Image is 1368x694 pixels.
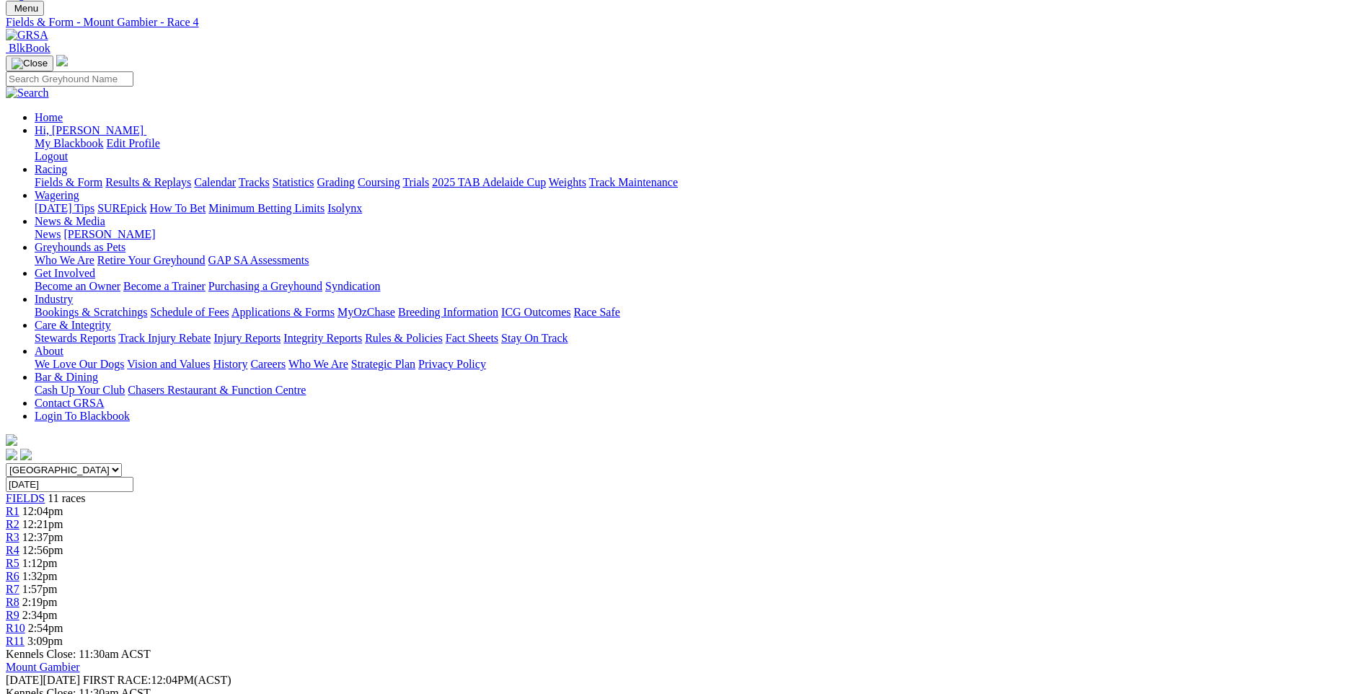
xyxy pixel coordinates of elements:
[6,71,133,87] input: Search
[325,280,380,292] a: Syndication
[6,674,43,686] span: [DATE]
[365,332,443,344] a: Rules & Policies
[35,397,104,409] a: Contact GRSA
[35,306,1362,319] div: Industry
[35,137,104,149] a: My Blackbook
[6,1,44,16] button: Toggle navigation
[22,531,63,543] span: 12:37pm
[48,492,85,504] span: 11 races
[288,358,348,370] a: Who We Are
[589,176,678,188] a: Track Maintenance
[118,332,211,344] a: Track Injury Rebate
[194,176,236,188] a: Calendar
[6,505,19,517] span: R1
[35,137,1362,163] div: Hi, [PERSON_NAME]
[35,384,125,396] a: Cash Up Your Club
[27,635,63,647] span: 3:09pm
[573,306,619,318] a: Race Safe
[128,384,306,396] a: Chasers Restaurant & Function Centre
[35,280,120,292] a: Become an Owner
[35,358,1362,371] div: About
[6,596,19,608] a: R8
[6,531,19,543] a: R3
[150,306,229,318] a: Schedule of Fees
[6,609,19,621] a: R9
[239,176,270,188] a: Tracks
[6,16,1362,29] a: Fields & Form - Mount Gambier - Race 4
[35,176,102,188] a: Fields & Form
[127,358,210,370] a: Vision and Values
[6,87,49,100] img: Search
[35,163,67,175] a: Racing
[6,544,19,556] span: R4
[56,55,68,66] img: logo-grsa-white.png
[150,202,206,214] a: How To Bet
[35,332,115,344] a: Stewards Reports
[6,648,151,660] span: Kennels Close: 11:30am ACST
[35,293,73,305] a: Industry
[6,29,48,42] img: GRSA
[208,202,325,214] a: Minimum Betting Limits
[35,176,1362,189] div: Racing
[6,635,25,647] a: R11
[273,176,314,188] a: Statistics
[35,371,98,383] a: Bar & Dining
[22,557,58,569] span: 1:12pm
[250,358,286,370] a: Careers
[28,622,63,634] span: 2:54pm
[9,42,50,54] span: BlkBook
[12,58,48,69] img: Close
[6,583,19,595] span: R7
[14,3,38,14] span: Menu
[97,254,206,266] a: Retire Your Greyhound
[231,306,335,318] a: Applications & Forms
[6,477,133,492] input: Select date
[501,332,568,344] a: Stay On Track
[446,332,498,344] a: Fact Sheets
[398,306,498,318] a: Breeding Information
[83,674,151,686] span: FIRST RACE:
[22,518,63,530] span: 12:21pm
[6,570,19,582] a: R6
[123,280,206,292] a: Become a Trainer
[317,176,355,188] a: Grading
[22,570,58,582] span: 1:32pm
[22,596,58,608] span: 2:19pm
[283,332,362,344] a: Integrity Reports
[6,492,45,504] a: FIELDS
[35,124,144,136] span: Hi, [PERSON_NAME]
[20,449,32,460] img: twitter.svg
[107,137,160,149] a: Edit Profile
[208,280,322,292] a: Purchasing a Greyhound
[35,254,1362,267] div: Greyhounds as Pets
[22,544,63,556] span: 12:56pm
[208,254,309,266] a: GAP SA Assessments
[327,202,362,214] a: Isolynx
[35,384,1362,397] div: Bar & Dining
[35,241,125,253] a: Greyhounds as Pets
[35,267,95,279] a: Get Involved
[35,345,63,357] a: About
[97,202,146,214] a: SUREpick
[6,42,50,54] a: BlkBook
[418,358,486,370] a: Privacy Policy
[6,622,25,634] span: R10
[6,518,19,530] a: R2
[63,228,155,240] a: [PERSON_NAME]
[35,306,147,318] a: Bookings & Scratchings
[83,674,231,686] span: 12:04PM(ACST)
[35,189,79,201] a: Wagering
[35,228,61,240] a: News
[432,176,546,188] a: 2025 TAB Adelaide Cup
[6,434,17,446] img: logo-grsa-white.png
[35,111,63,123] a: Home
[35,202,1362,215] div: Wagering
